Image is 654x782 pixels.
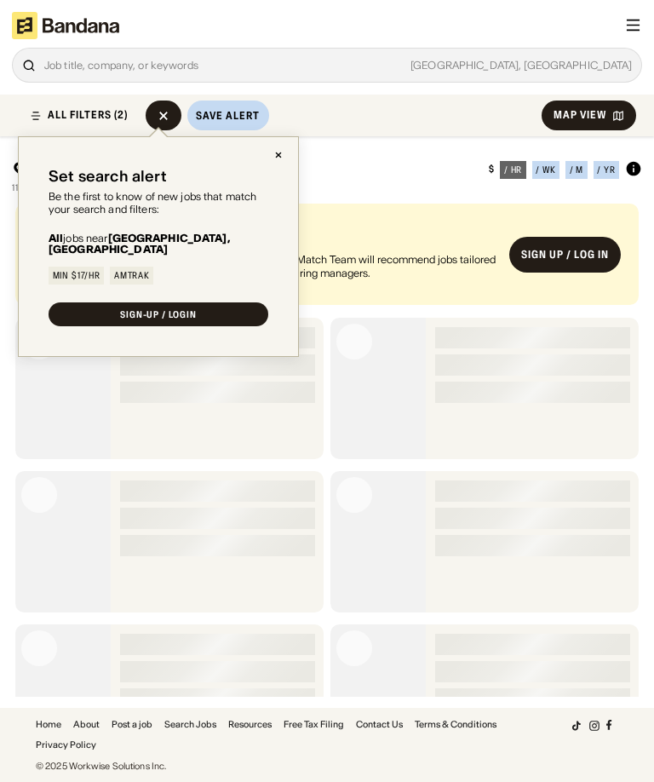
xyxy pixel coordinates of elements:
div: Min $17/hr [53,271,100,280]
b: [GEOGRAPHIC_DATA], [GEOGRAPHIC_DATA] [49,232,231,255]
div: SIGN-UP / LOGIN [120,310,197,319]
div: Set search alert [49,167,167,185]
a: Post a job [112,720,152,729]
a: Resources [228,720,272,729]
div: grid [12,197,642,697]
a: Privacy Policy [36,740,96,750]
a: Contact Us [356,720,403,729]
div: Map View [554,110,606,120]
div: Be the first to know of new jobs that match your search and filters: [49,191,268,216]
a: About [73,720,100,729]
div: Job title, company, or keywords [44,60,633,71]
div: Save Alert [196,109,260,123]
div: ALL FILTERS (2) [48,110,128,120]
a: Search Jobs [164,720,216,729]
div: Sign up / Log in [521,247,609,261]
div: $ [489,164,495,175]
div: [GEOGRAPHIC_DATA], [GEOGRAPHIC_DATA] [198,60,633,71]
div: / wk [536,165,555,175]
div: / yr [597,165,615,175]
div: Amtrak [114,271,150,280]
div: © 2025 Workwise Solutions Inc. [36,762,166,771]
div: / hr [504,165,522,175]
div: / m [570,165,584,175]
img: Bandana logotype [12,12,119,39]
a: Home [36,720,61,729]
a: Free Tax Filing [284,720,344,729]
div: jobs near [49,233,268,255]
div: Showing 8 Verified Jobs [12,160,477,179]
div: 112 matching jobs on [DOMAIN_NAME] [12,182,642,194]
b: All [49,232,63,244]
a: Terms & Conditions [415,720,496,729]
